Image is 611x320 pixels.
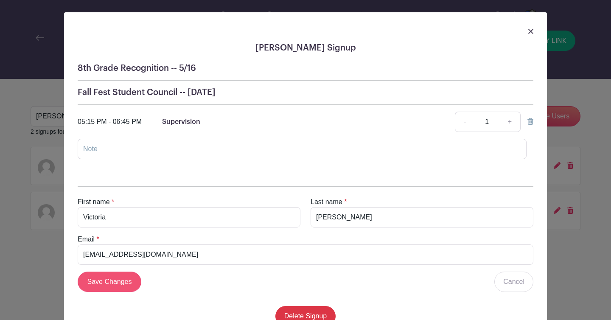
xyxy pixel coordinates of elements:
input: Note [78,139,527,159]
a: Cancel [494,272,533,292]
h5: [PERSON_NAME] Signup [71,43,540,53]
h5: 8th Grade Recognition -- 5/16 [78,63,533,73]
label: Email [78,234,95,244]
img: close_button-5f87c8562297e5c2d7936805f587ecaba9071eb48480494691a3f1689db116b3.svg [528,29,533,34]
div: 05:15 PM - 06:45 PM [78,117,142,127]
p: Supervision [162,117,200,127]
label: First name [78,197,110,207]
label: Last name [311,197,342,207]
a: + [499,112,521,132]
h5: Fall Fest Student Council -- [DATE] [78,87,533,98]
a: - [455,112,474,132]
input: Save Changes [78,272,141,292]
